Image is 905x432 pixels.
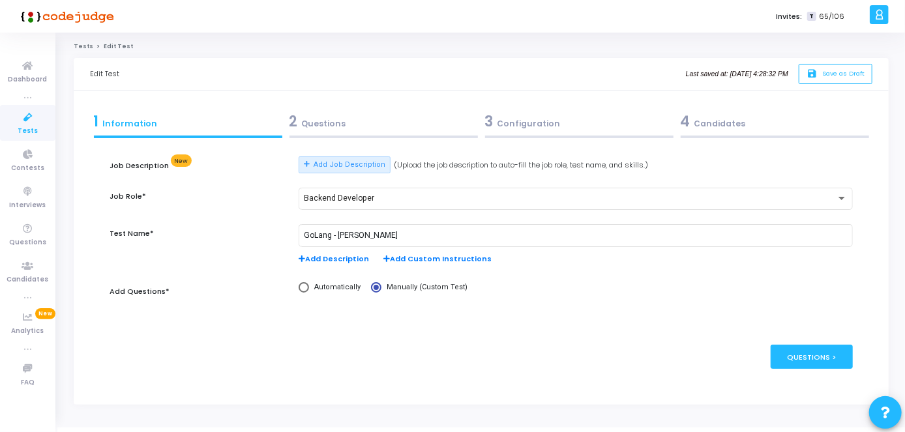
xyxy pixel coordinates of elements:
div: Questions > [771,345,853,369]
span: 2 [289,111,298,132]
span: 1 [94,111,99,132]
a: 1Information [90,107,286,142]
nav: breadcrumb [74,42,889,51]
span: T [807,12,816,22]
label: Invites: [776,11,802,22]
span: Automatically [309,282,361,293]
span: Add Custom Instructions [383,253,492,265]
a: 3Configuration [481,107,677,142]
label: Job Role* [110,191,146,202]
span: Contests [11,163,44,174]
span: Add Job Description [314,160,385,171]
span: 65/106 [819,11,844,22]
label: Test Name* [110,228,154,239]
button: saveSave as Draft [799,64,872,84]
span: Tests [18,126,38,137]
i: save [807,68,820,79]
span: Analytics [12,326,44,337]
div: Configuration [485,111,674,132]
div: Questions [289,111,478,132]
i: Last saved at: [DATE] 4:28:32 PM [686,70,788,78]
span: Save as Draft [822,69,865,78]
button: Add Job Description [299,156,391,173]
a: Tests [74,42,93,50]
div: Information [94,111,282,132]
span: 3 [485,111,494,132]
div: Candidates [681,111,869,132]
a: 2Questions [286,107,481,142]
span: New [171,154,192,167]
span: 4 [681,111,690,132]
label: Job Description [110,160,192,172]
span: Interviews [10,200,46,211]
span: New [35,308,55,319]
a: 4Candidates [677,107,872,142]
span: Candidates [7,274,49,285]
span: (Upload the job description to auto-fill the job role, test name, and skills.) [394,160,649,171]
span: Add Description [299,253,369,265]
span: Edit Test [104,42,133,50]
div: Edit Test [90,58,119,90]
span: Backend Developer [304,194,374,203]
span: Dashboard [8,74,48,85]
span: Manually (Custom Test) [381,282,467,293]
label: Add Questions* [110,286,170,297]
span: Questions [9,237,46,248]
img: logo [16,3,114,29]
span: FAQ [21,377,35,388]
